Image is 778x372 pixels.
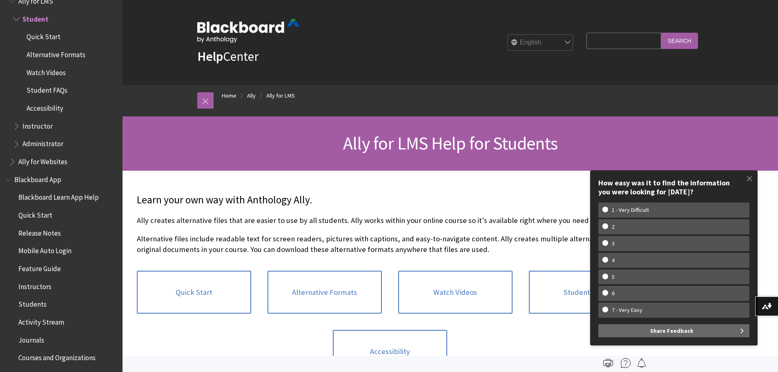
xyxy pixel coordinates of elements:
[197,48,223,65] strong: Help
[602,223,624,230] w-span: 2
[22,119,53,130] span: Instructor
[27,30,60,41] span: Quick Start
[18,262,61,273] span: Feature Guide
[268,271,382,314] a: Alternative Formats
[598,178,749,196] div: How easy was it to find the information you were looking for [DATE]?
[137,271,251,314] a: Quick Start
[398,271,513,314] a: Watch Videos
[222,91,236,101] a: Home
[602,290,624,297] w-span: 6
[27,84,67,95] span: Student FAQs
[529,271,643,314] a: Student FAQs
[18,351,96,362] span: Courses and Organizations
[602,207,658,214] w-span: 1 - Very Difficult
[18,280,51,291] span: Instructors
[602,307,652,314] w-span: 7 - Very Easy
[22,137,63,148] span: Administrator
[197,48,259,65] a: HelpCenter
[27,48,85,59] span: Alternative Formats
[343,132,557,154] span: Ally for LMS Help for Students
[637,358,646,368] img: Follow this page
[197,19,299,43] img: Blackboard by Anthology
[18,315,64,326] span: Activity Stream
[603,358,613,368] img: Print
[27,66,66,77] span: Watch Videos
[598,324,749,337] button: Share Feedback
[137,215,643,226] p: Ally creates alternative files that are easier to use by all students. Ally works within your onl...
[18,226,61,237] span: Release Notes
[602,274,624,281] w-span: 5
[602,257,624,264] w-span: 4
[22,12,49,23] span: Student
[14,173,61,184] span: Blackboard App
[661,33,698,49] input: Search
[137,193,643,207] p: Learn your own way with Anthology Ally.
[27,101,63,112] span: Accessibility
[650,324,693,337] span: Share Feedback
[18,333,44,344] span: Journals
[508,35,573,51] select: Site Language Selector
[18,244,71,255] span: Mobile Auto Login
[18,191,99,202] span: Blackboard Learn App Help
[266,91,295,101] a: Ally for LMS
[247,91,256,101] a: Ally
[602,240,624,247] w-span: 3
[621,358,631,368] img: More help
[137,234,643,255] p: Alternative files include readable text for screen readers, pictures with captions, and easy-to-n...
[18,155,67,166] span: Ally for Websites
[18,297,47,308] span: Students
[18,208,52,219] span: Quick Start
